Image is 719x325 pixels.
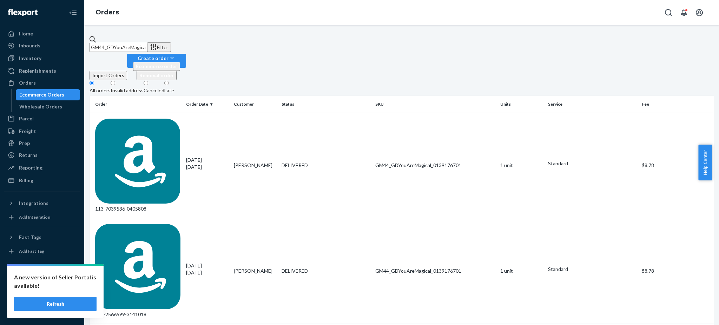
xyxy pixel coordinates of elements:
[4,198,80,209] button: Integrations
[19,177,33,184] div: Billing
[90,2,125,23] ol: breadcrumbs
[231,218,279,324] td: [PERSON_NAME]
[147,42,171,52] button: Filter
[372,96,497,113] th: SKU
[19,128,36,135] div: Freight
[4,138,80,149] a: Prep
[19,214,50,220] div: Add Integration
[497,113,545,218] td: 1 unit
[164,87,174,94] div: Late
[186,262,228,276] div: [DATE]
[4,77,80,88] a: Orders
[639,96,714,113] th: Fee
[19,200,48,207] div: Integrations
[133,62,180,71] button: Ecommerce order
[19,152,38,159] div: Returns
[19,103,62,110] div: Wholesale Orders
[4,305,80,317] button: Give Feedback
[183,96,231,113] th: Order Date
[90,87,111,94] div: All orders
[19,140,30,147] div: Prep
[133,54,180,62] div: Create order
[19,42,40,49] div: Inbounds
[19,115,34,122] div: Parcel
[698,145,712,180] button: Help Center
[4,113,80,124] a: Parcel
[677,6,691,20] button: Open notifications
[19,91,64,98] div: Ecommerce Orders
[4,281,80,293] a: Talk to Support
[497,96,545,113] th: Units
[4,126,80,137] a: Freight
[4,53,80,64] a: Inventory
[136,63,177,69] span: Ecommerce order
[231,113,279,218] td: [PERSON_NAME]
[234,101,276,107] div: Customer
[661,6,675,20] button: Open Search Box
[545,96,639,113] th: Service
[19,30,33,37] div: Home
[90,81,94,85] input: All orders
[90,71,127,80] button: Import Orders
[4,28,80,39] a: Home
[19,55,41,62] div: Inventory
[137,71,177,80] button: Removal order
[4,175,80,186] a: Billing
[95,224,180,318] div: 114-2566599-3141018
[4,293,80,305] a: Help Center
[4,270,80,281] a: Settings
[186,157,228,171] div: [DATE]
[150,44,168,51] div: Filter
[144,87,164,94] div: Canceled
[19,79,36,86] div: Orders
[111,81,115,85] input: Invalid address
[4,246,80,257] a: Add Fast Tag
[19,67,56,74] div: Replenishments
[66,6,80,20] button: Close Navigation
[548,160,636,167] p: Standard
[14,273,97,290] p: A new version of Seller Portal is available!
[164,81,169,85] input: Late
[186,164,228,171] p: [DATE]
[375,162,495,169] div: GM44_GDYouAreMagical_0139176701
[4,212,80,223] a: Add Integration
[139,72,174,78] span: Removal order
[144,81,148,85] input: Canceled
[16,89,80,100] a: Ecommerce Orders
[19,164,42,171] div: Reporting
[16,101,80,112] a: Wholesale Orders
[4,162,80,173] a: Reporting
[282,267,370,274] div: DELIVERED
[375,267,495,274] div: GM44_GDYouAreMagical_0139176701
[19,234,41,241] div: Fast Tags
[95,119,180,213] div: 113-7039536-0405808
[111,87,144,94] div: Invalid address
[4,150,80,161] a: Returns
[127,54,186,68] button: Create orderEcommerce orderRemoval order
[548,266,636,273] p: Standard
[90,96,183,113] th: Order
[692,6,706,20] button: Open account menu
[497,218,545,324] td: 1 unit
[95,8,119,16] a: Orders
[4,65,80,77] a: Replenishments
[19,248,44,254] div: Add Fast Tag
[4,232,80,243] button: Fast Tags
[186,269,228,276] p: [DATE]
[282,162,370,169] div: DELIVERED
[14,297,97,311] button: Refresh
[4,40,80,51] a: Inbounds
[279,96,372,113] th: Status
[639,218,714,324] td: $8.78
[8,9,38,16] img: Flexport logo
[639,113,714,218] td: $8.78
[90,43,147,52] input: Search orders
